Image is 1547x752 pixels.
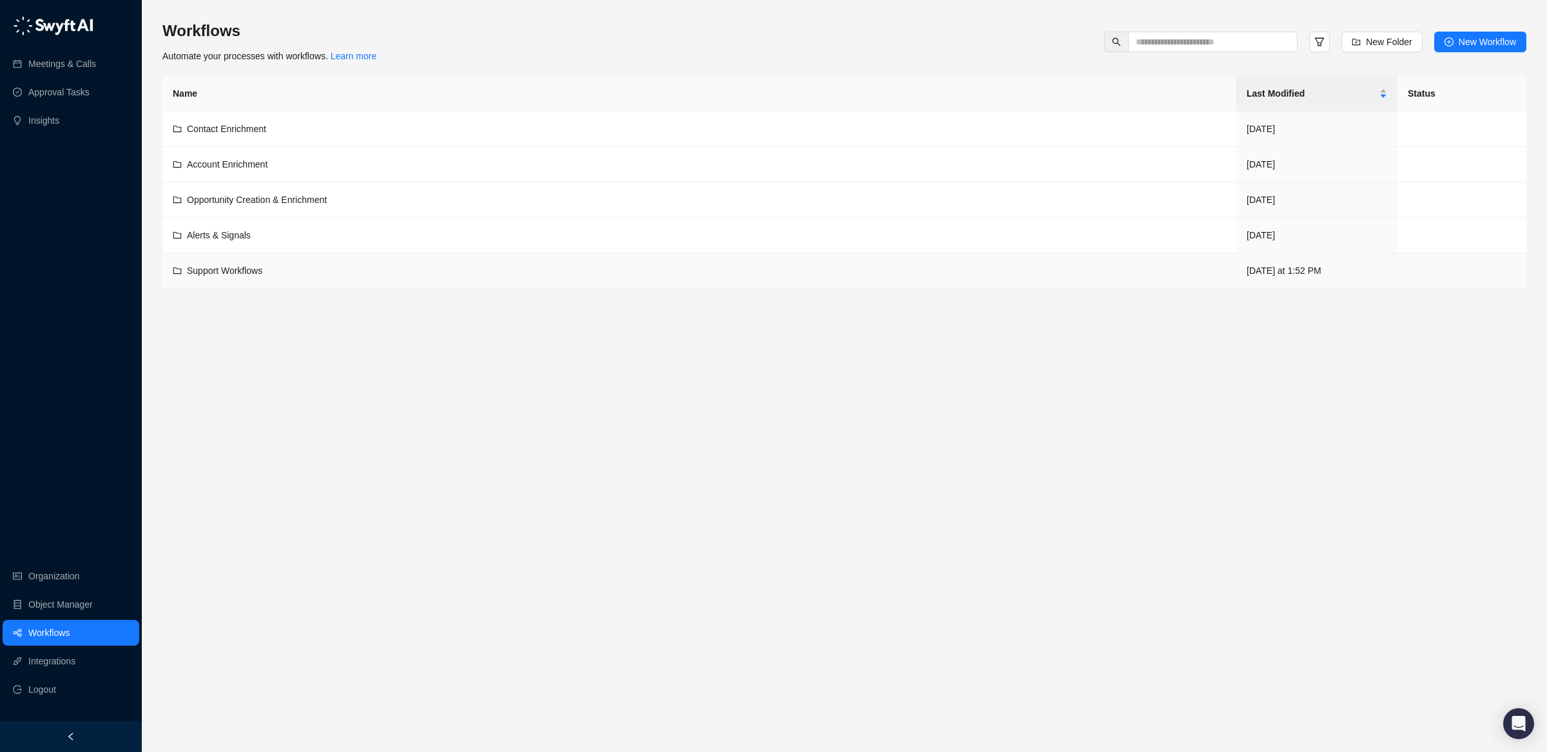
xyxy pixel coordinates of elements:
[28,108,59,133] a: Insights
[1459,35,1516,49] span: New Workflow
[28,592,93,617] a: Object Manager
[1434,32,1526,52] button: New Workflow
[187,159,268,169] span: Account Enrichment
[162,76,1236,111] th: Name
[1236,111,1397,147] td: [DATE]
[1236,182,1397,218] td: [DATE]
[173,195,182,204] span: folder
[331,51,377,61] a: Learn more
[187,230,251,240] span: Alerts & Signals
[173,160,182,169] span: folder
[66,732,75,741] span: left
[1314,37,1325,47] span: filter
[1236,253,1397,289] td: [DATE] at 1:52 PM
[1503,708,1534,739] div: Open Intercom Messenger
[28,51,96,77] a: Meetings & Calls
[1397,76,1526,111] th: Status
[187,265,262,276] span: Support Workflows
[28,677,56,702] span: Logout
[1247,86,1377,101] span: Last Modified
[28,563,79,589] a: Organization
[1445,37,1454,46] span: plus-circle
[28,620,70,646] a: Workflows
[1366,35,1412,49] span: New Folder
[173,231,182,240] span: folder
[1236,147,1397,182] td: [DATE]
[162,21,376,41] h3: Workflows
[28,79,90,105] a: Approval Tasks
[13,16,93,35] img: logo-05li4sbe.png
[1236,218,1397,253] td: [DATE]
[187,124,266,134] span: Contact Enrichment
[187,195,327,205] span: Opportunity Creation & Enrichment
[1112,37,1121,46] span: search
[1352,37,1361,46] span: folder-add
[13,685,22,694] span: logout
[1341,32,1423,52] button: New Folder
[162,51,376,61] span: Automate your processes with workflows.
[28,648,75,674] a: Integrations
[173,124,182,133] span: folder
[173,266,182,275] span: folder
